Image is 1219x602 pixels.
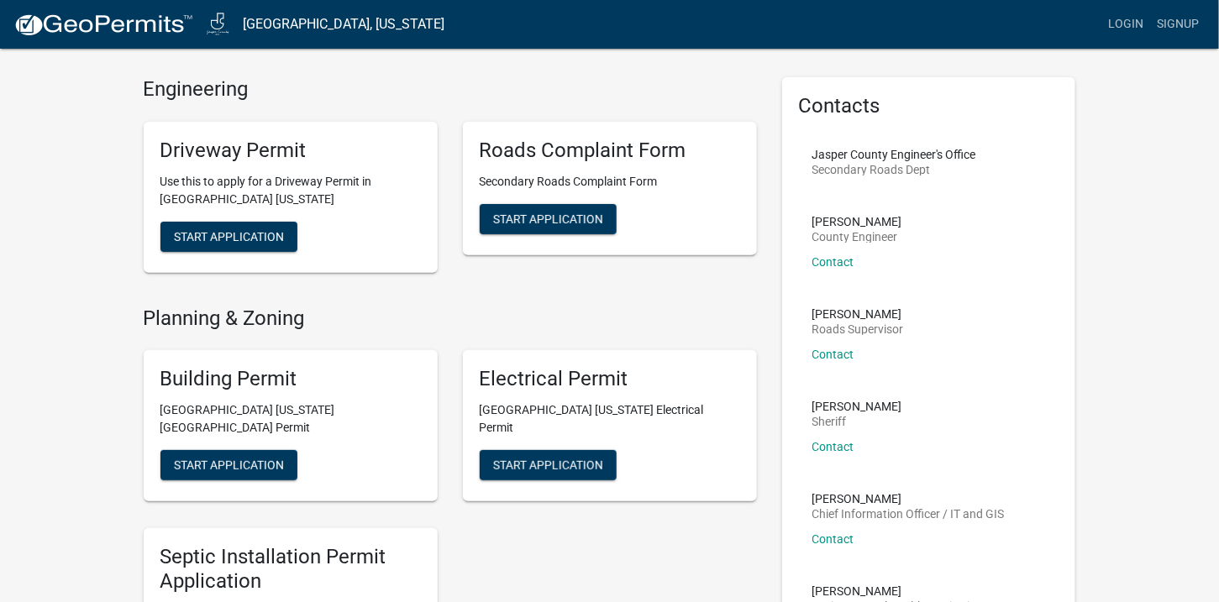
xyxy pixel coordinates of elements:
[480,173,740,191] p: Secondary Roads Complaint Form
[799,94,1059,118] h5: Contacts
[144,77,757,102] h4: Engineering
[493,458,603,472] span: Start Application
[1101,8,1150,40] a: Login
[160,450,297,480] button: Start Application
[160,139,421,163] h5: Driveway Permit
[1150,8,1206,40] a: Signup
[160,173,421,208] p: Use this to apply for a Driveway Permit in [GEOGRAPHIC_DATA] [US_STATE]
[812,216,902,228] p: [PERSON_NAME]
[812,532,854,546] a: Contact
[174,458,284,472] span: Start Application
[144,306,757,331] h4: Planning & Zoning
[812,400,902,412] p: [PERSON_NAME]
[174,229,284,243] span: Start Application
[207,13,229,35] img: Jasper County, Iowa
[812,508,1005,520] p: Chief Information Officer / IT and GIS
[812,149,976,160] p: Jasper County Engineer's Office
[243,10,444,39] a: [GEOGRAPHIC_DATA], [US_STATE]
[812,231,902,243] p: County Engineer
[812,323,904,335] p: Roads Supervisor
[480,401,740,437] p: [GEOGRAPHIC_DATA] [US_STATE] Electrical Permit
[160,367,421,391] h5: Building Permit
[812,308,904,320] p: [PERSON_NAME]
[160,401,421,437] p: [GEOGRAPHIC_DATA] [US_STATE][GEOGRAPHIC_DATA] Permit
[812,493,1005,505] p: [PERSON_NAME]
[493,212,603,225] span: Start Application
[812,440,854,453] a: Contact
[160,545,421,594] h5: Septic Installation Permit Application
[480,367,740,391] h5: Electrical Permit
[812,164,976,175] p: Secondary Roads Dept
[480,450,617,480] button: Start Application
[812,255,854,269] a: Contact
[480,139,740,163] h5: Roads Complaint Form
[160,222,297,252] button: Start Application
[812,348,854,361] a: Contact
[480,204,617,234] button: Start Application
[812,585,984,597] p: [PERSON_NAME]
[812,416,902,427] p: Sheriff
